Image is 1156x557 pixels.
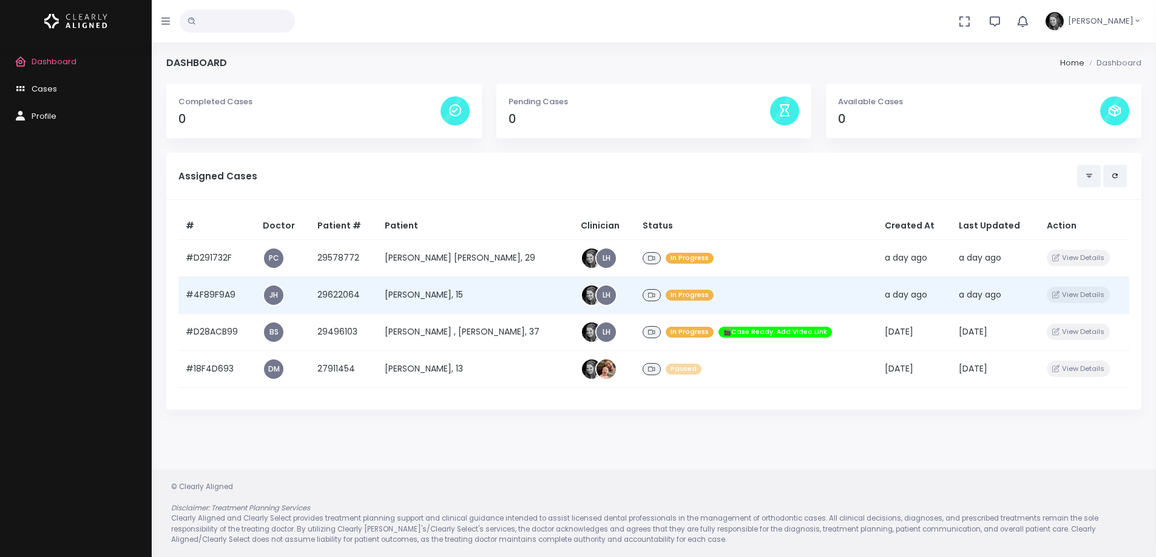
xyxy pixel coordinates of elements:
[635,212,877,240] th: Status
[597,322,616,342] a: LH
[959,289,1001,301] span: a day ago
[159,482,1149,545] div: © Clearly Aligned Clearly Aligned and Clearly Select provides treatment planning support and clin...
[178,276,255,313] td: #4F89F9A9
[178,239,255,276] td: #D291732F
[178,112,441,126] h4: 0
[885,325,913,338] span: [DATE]
[1047,287,1109,303] button: View Details
[310,212,377,240] th: Patient #
[959,362,987,375] span: [DATE]
[264,248,283,268] a: PC
[1039,212,1129,240] th: Action
[1068,15,1134,27] span: [PERSON_NAME]
[377,313,573,350] td: [PERSON_NAME] , [PERSON_NAME], 37
[718,327,832,338] span: 🎬Case Ready. Add Video Link
[166,57,227,68] h4: Dashboard
[377,239,573,276] td: [PERSON_NAME] [PERSON_NAME], 29
[32,110,56,122] span: Profile
[1047,250,1109,266] button: View Details
[877,212,952,240] th: Created At
[885,362,913,375] span: [DATE]
[171,503,310,513] em: Disclaimer: Treatment Planning Services
[178,212,255,240] th: #
[1047,324,1109,340] button: View Details
[509,96,771,108] p: Pending Cases
[666,253,714,264] span: In Progress
[666,290,714,301] span: In Progress
[310,276,377,313] td: 29622064
[1084,57,1141,69] li: Dashboard
[178,96,441,108] p: Completed Cases
[509,112,771,126] h4: 0
[264,285,283,305] a: JH
[885,252,927,264] span: a day ago
[1047,361,1109,377] button: View Details
[44,8,107,34] img: Logo Horizontal
[597,285,616,305] a: LH
[32,56,76,67] span: Dashboard
[310,239,377,276] td: 29578772
[959,252,1001,264] span: a day ago
[264,322,283,342] a: BS
[959,325,987,338] span: [DATE]
[377,212,573,240] th: Patient
[1060,57,1084,69] li: Home
[178,313,255,350] td: #D28ACB99
[666,364,701,375] span: Paused
[838,96,1100,108] p: Available Cases
[377,350,573,387] td: [PERSON_NAME], 13
[178,350,255,387] td: #18F4D693
[838,112,1100,126] h4: 0
[377,276,573,313] td: [PERSON_NAME], 15
[952,212,1039,240] th: Last Updated
[597,248,616,268] a: LH
[1044,10,1066,32] img: Header Avatar
[264,359,283,379] a: DM
[255,212,309,240] th: Doctor
[573,212,635,240] th: Clinician
[310,313,377,350] td: 29496103
[885,289,927,301] span: a day ago
[178,171,1077,182] h5: Assigned Cases
[666,327,714,338] span: In Progress
[32,83,57,95] span: Cases
[310,350,377,387] td: 27911454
